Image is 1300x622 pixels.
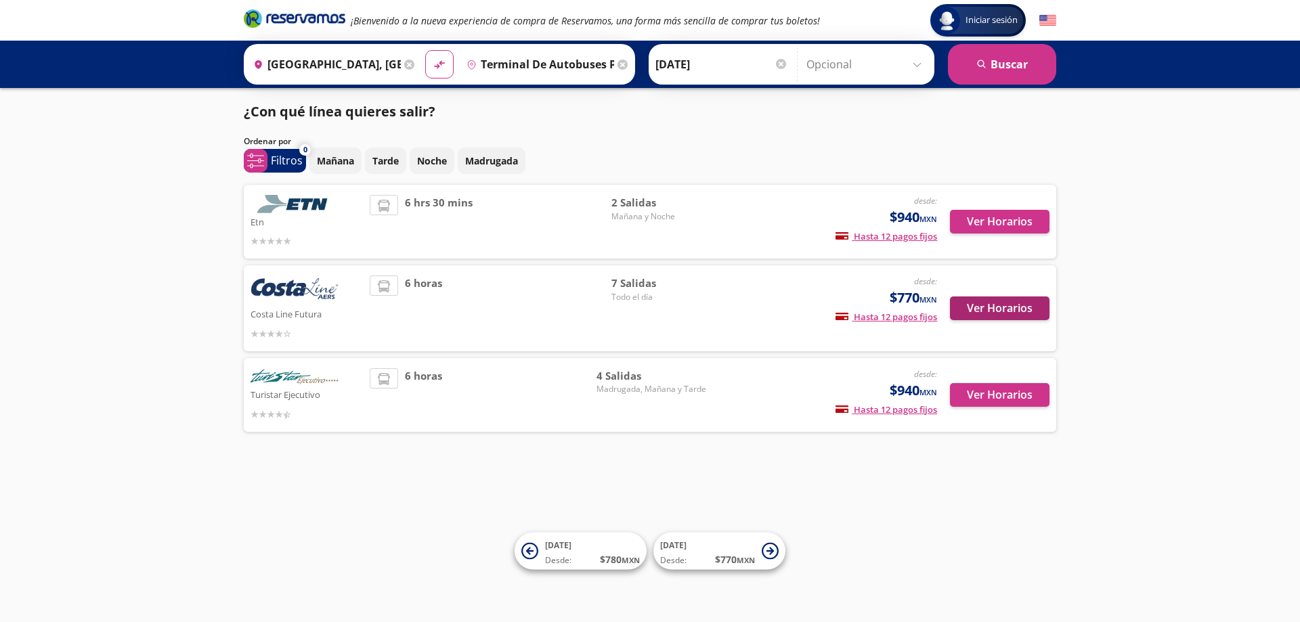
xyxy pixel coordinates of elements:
span: $770 [890,288,937,308]
button: [DATE]Desde:$770MXN [653,533,785,570]
em: desde: [914,368,937,380]
span: 6 hrs 30 mins [405,195,473,248]
button: Buscar [948,44,1056,85]
a: Brand Logo [244,8,345,32]
span: 2 Salidas [611,195,706,210]
small: MXN [622,555,640,565]
button: 0Filtros [244,149,306,173]
img: Etn [251,195,339,213]
span: 0 [303,144,307,156]
small: MXN [919,214,937,224]
em: desde: [914,275,937,287]
span: Hasta 12 pagos fijos [836,311,937,323]
input: Opcional [806,47,928,81]
em: desde: [914,195,937,206]
p: Noche [417,154,447,168]
button: Ver Horarios [950,383,1049,407]
span: 6 horas [405,368,442,422]
span: Hasta 12 pagos fijos [836,403,937,416]
p: Tarde [372,154,399,168]
button: Tarde [365,148,406,174]
span: 4 Salidas [597,368,706,384]
img: Turistar Ejecutivo [251,368,339,386]
p: ¿Con qué línea quieres salir? [244,102,435,122]
p: Etn [251,213,363,229]
i: Brand Logo [244,8,345,28]
span: $ 770 [715,552,755,567]
span: Desde: [660,554,687,567]
span: Iniciar sesión [960,14,1023,27]
span: Desde: [545,554,571,567]
span: 7 Salidas [611,275,706,291]
button: English [1039,12,1056,29]
p: Turistar Ejecutivo [251,386,363,402]
button: [DATE]Desde:$780MXN [515,533,647,570]
input: Elegir Fecha [655,47,788,81]
button: Mañana [309,148,362,174]
span: [DATE] [545,539,571,551]
button: Noche [410,148,454,174]
small: MXN [919,387,937,397]
p: Filtros [271,152,303,169]
p: Costa Line Futura [251,305,363,321]
p: Madrugada [465,154,518,168]
span: Hasta 12 pagos fijos [836,230,937,242]
em: ¡Bienvenido a la nueva experiencia de compra de Reservamos, una forma más sencilla de comprar tus... [351,14,820,27]
span: [DATE] [660,539,687,551]
span: $940 [890,380,937,401]
span: Todo el día [611,291,706,303]
small: MXN [737,555,755,565]
button: Madrugada [458,148,525,174]
p: Ordenar por [244,135,291,148]
img: Costa Line Futura [251,275,339,305]
button: Ver Horarios [950,210,1049,234]
input: Buscar Origen [248,47,401,81]
small: MXN [919,294,937,305]
input: Buscar Destino [461,47,614,81]
button: Ver Horarios [950,296,1049,320]
span: 6 horas [405,275,442,341]
span: $ 780 [600,552,640,567]
p: Mañana [317,154,354,168]
span: Mañana y Noche [611,210,706,223]
span: Madrugada, Mañana y Tarde [597,383,706,395]
span: $940 [890,207,937,227]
